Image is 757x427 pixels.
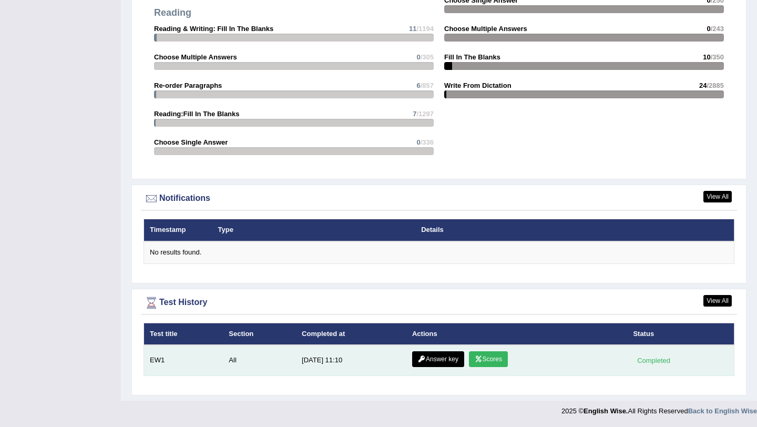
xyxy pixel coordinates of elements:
[711,53,724,61] span: /350
[150,248,728,258] div: No results found.
[444,53,500,61] strong: Fill In The Blanks
[223,345,296,376] td: All
[154,25,273,33] strong: Reading & Writing: Fill In The Blanks
[416,110,434,118] span: /1297
[154,53,237,61] strong: Choose Multiple Answers
[144,191,734,207] div: Notifications
[699,82,707,89] span: 24
[421,53,434,61] span: /305
[444,25,527,33] strong: Choose Multiple Answers
[144,219,212,241] th: Timestamp
[416,25,434,33] span: /1194
[154,7,191,18] strong: Reading
[154,82,222,89] strong: Re-order Paragraphs
[223,323,296,345] th: Section
[688,407,757,415] a: Back to English Wise
[412,351,464,367] a: Answer key
[154,138,228,146] strong: Choose Single Answer
[212,219,416,241] th: Type
[561,401,757,416] div: 2025 © All Rights Reserved
[627,323,734,345] th: Status
[469,351,508,367] a: Scores
[154,110,240,118] strong: Reading:Fill In The Blanks
[707,82,724,89] span: /2885
[711,25,724,33] span: /243
[144,295,734,311] div: Test History
[296,345,406,376] td: [DATE] 11:10
[415,219,671,241] th: Details
[584,407,628,415] strong: English Wise.
[707,25,710,33] span: 0
[444,82,512,89] strong: Write From Dictation
[409,25,416,33] span: 11
[421,82,434,89] span: /857
[416,53,420,61] span: 0
[703,295,732,307] a: View All
[703,53,710,61] span: 10
[416,138,420,146] span: 0
[416,82,420,89] span: 6
[406,323,627,345] th: Actions
[144,323,223,345] th: Test title
[296,323,406,345] th: Completed at
[703,191,732,202] a: View All
[633,355,674,366] div: Completed
[421,138,434,146] span: /336
[413,110,416,118] span: 7
[144,345,223,376] td: EW1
